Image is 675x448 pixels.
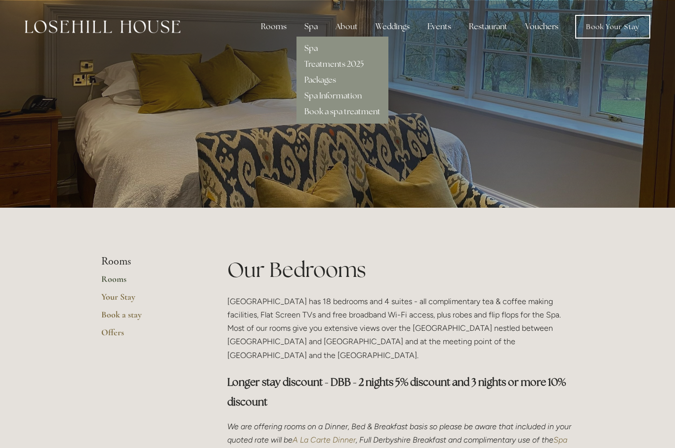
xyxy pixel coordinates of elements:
[304,75,336,85] a: Packages
[420,17,459,37] div: Events
[575,15,650,39] a: Book Your Stay
[368,17,418,37] div: Weddings
[304,59,364,69] a: Treatments 2025
[227,295,574,362] p: [GEOGRAPHIC_DATA] has 18 bedrooms and 4 suites - all complimentary tea & coffee making facilities...
[227,375,568,408] strong: Longer stay discount - DBB - 2 nights 5% discount and 3 nights or more 10% discount
[101,255,196,268] li: Rooms
[304,106,380,117] a: Book a spa treatment
[101,309,196,327] a: Book a stay
[304,43,318,53] a: Spa
[328,17,366,37] div: About
[25,20,180,33] img: Losehill House
[101,291,196,309] a: Your Stay
[227,422,573,445] em: We are offering rooms on a Dinner, Bed & Breakfast basis so please be aware that included in your...
[227,255,574,284] h1: Our Bedrooms
[296,17,326,37] div: Spa
[304,90,362,101] a: Spa Information
[517,17,566,37] a: Vouchers
[461,17,515,37] div: Restaurant
[356,435,553,445] em: , Full Derbyshire Breakfast and complimentary use of the
[101,273,196,291] a: Rooms
[253,17,295,37] div: Rooms
[101,327,196,345] a: Offers
[293,435,356,445] a: A La Carte Dinner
